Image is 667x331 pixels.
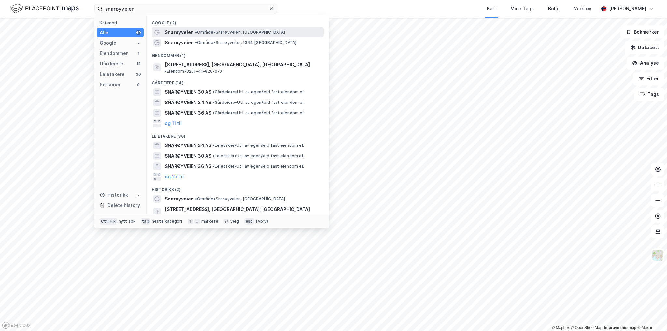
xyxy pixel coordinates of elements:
[634,88,664,101] button: Tags
[165,173,184,181] button: og 27 til
[552,325,570,330] a: Mapbox
[136,61,141,66] div: 14
[487,5,496,13] div: Kart
[10,3,79,14] img: logo.f888ab2527a4732fd821a326f86c7f29.svg
[107,201,140,209] div: Delete history
[136,30,141,35] div: 49
[100,81,121,89] div: Personer
[147,129,329,140] div: Leietakere (30)
[604,325,636,330] a: Improve this map
[136,40,141,46] div: 2
[147,15,329,27] div: Google (2)
[141,218,150,225] div: tab
[213,100,215,105] span: •
[625,41,664,54] button: Datasett
[103,4,269,14] input: Søk på adresse, matrikkel, gårdeiere, leietakere eller personer
[213,100,305,105] span: Gårdeiere • Utl. av egen/leid fast eiendom el.
[100,218,117,225] div: Ctrl + k
[195,40,197,45] span: •
[100,49,128,57] div: Eiendommer
[100,60,123,68] div: Gårdeiere
[213,153,215,158] span: •
[634,300,667,331] iframe: Chat Widget
[165,195,194,203] span: Snarøyveien
[244,218,254,225] div: esc
[213,110,305,116] span: Gårdeiere • Utl. av egen/leid fast eiendom el.
[165,88,211,96] span: SNARØYVEIEN 30 AS
[633,72,664,85] button: Filter
[100,39,116,47] div: Google
[165,162,211,170] span: SNARØYVEIEN 36 AS
[213,164,304,169] span: Leietaker • Utl. av egen/leid fast eiendom el.
[136,192,141,198] div: 2
[119,219,136,224] div: nytt søk
[230,219,239,224] div: velg
[195,196,197,201] span: •
[165,39,194,47] span: Snarøyveien
[165,213,167,218] span: •
[213,110,215,115] span: •
[165,28,194,36] span: Snarøyveien
[100,70,125,78] div: Leietakere
[165,61,310,69] span: [STREET_ADDRESS], [GEOGRAPHIC_DATA], [GEOGRAPHIC_DATA]
[571,325,603,330] a: OpenStreetMap
[609,5,646,13] div: [PERSON_NAME]
[152,219,182,224] div: neste kategori
[147,48,329,60] div: Eiendommer (1)
[165,213,222,218] span: Eiendom • 3201-41-826-0-0
[201,219,218,224] div: markere
[213,143,304,148] span: Leietaker • Utl. av egen/leid fast eiendom el.
[213,90,215,94] span: •
[548,5,560,13] div: Bolig
[195,30,285,35] span: Område • Snarøyveien, [GEOGRAPHIC_DATA]
[100,29,108,36] div: Alle
[136,51,141,56] div: 1
[213,90,305,95] span: Gårdeiere • Utl. av egen/leid fast eiendom el.
[627,57,664,70] button: Analyse
[165,109,211,117] span: SNARØYVEIEN 36 AS
[195,40,297,45] span: Område • Snarøyveien, 1364 [GEOGRAPHIC_DATA]
[100,21,144,25] div: Kategori
[165,119,182,127] button: og 11 til
[574,5,591,13] div: Verktøy
[620,25,664,38] button: Bokmerker
[195,196,285,201] span: Område • Snarøyveien, [GEOGRAPHIC_DATA]
[213,164,215,169] span: •
[136,82,141,87] div: 0
[165,99,211,106] span: SNARØYVEIEN 34 AS
[100,191,128,199] div: Historikk
[652,249,664,261] img: Z
[255,219,269,224] div: avbryt
[165,152,211,160] span: SNARØYVEIEN 30 AS
[165,205,310,213] span: [STREET_ADDRESS], [GEOGRAPHIC_DATA], [GEOGRAPHIC_DATA]
[147,75,329,87] div: Gårdeiere (14)
[165,69,222,74] span: Eiendom • 3201-41-826-0-0
[147,182,329,194] div: Historikk (2)
[165,69,167,74] span: •
[213,143,215,148] span: •
[195,30,197,34] span: •
[213,153,304,159] span: Leietaker • Utl. av egen/leid fast eiendom el.
[510,5,534,13] div: Mine Tags
[2,322,31,329] a: Mapbox homepage
[165,142,211,149] span: SNARØYVEIEN 34 AS
[136,72,141,77] div: 30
